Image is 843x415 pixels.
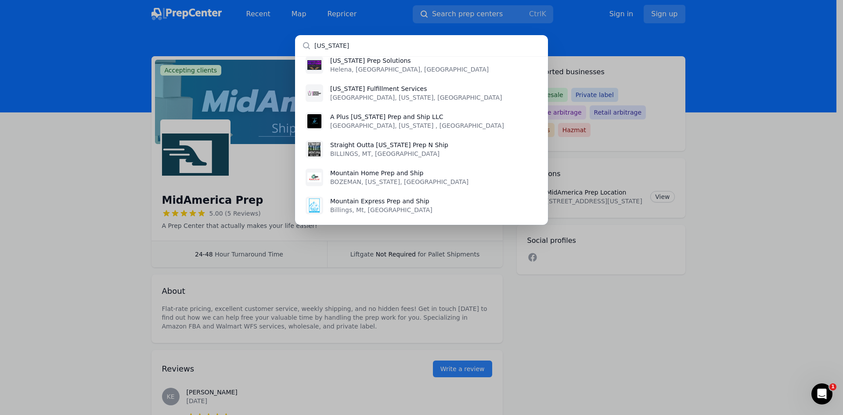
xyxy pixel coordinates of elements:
img: Mountain Home Prep and Ship [307,170,321,184]
p: BOZEMAN, [US_STATE], [GEOGRAPHIC_DATA] [330,177,468,186]
p: Mountain Express Prep and Ship [330,197,432,206]
img: Montana Prep Solutions [307,58,321,72]
p: Helena, [GEOGRAPHIC_DATA], [GEOGRAPHIC_DATA] [330,65,489,74]
input: Search prep centers... [295,35,548,56]
p: Billings, Mt, [GEOGRAPHIC_DATA] [330,206,432,214]
img: A Plus Montana Prep and Ship LLC [307,114,321,128]
p: Straight Outta [US_STATE] Prep N Ship [330,141,448,149]
img: Mountain Express Prep and Ship [307,198,321,213]
p: [GEOGRAPHIC_DATA], [US_STATE], [GEOGRAPHIC_DATA] [330,93,502,102]
span: 1 [829,383,836,390]
p: A Plus [US_STATE] Prep and Ship LLC [330,112,504,121]
p: [US_STATE] Fulfillment Services [330,84,502,93]
img: Montana Fulfillment Services [307,86,321,100]
p: [US_STATE] Prep Solutions [330,56,489,65]
p: Mountain Home Prep and Ship [330,169,468,177]
p: BILLINGS, MT, [GEOGRAPHIC_DATA] [330,149,448,158]
img: Straight Outta Montana Prep N Ship [307,142,321,156]
iframe: Intercom live chat [811,383,832,404]
p: [GEOGRAPHIC_DATA], [US_STATE] , [GEOGRAPHIC_DATA] [330,121,504,130]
